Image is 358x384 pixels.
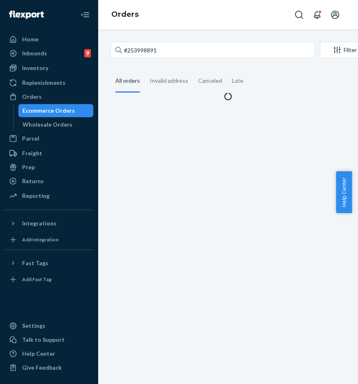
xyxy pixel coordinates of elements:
[22,134,39,143] div: Parcel
[77,7,93,23] button: Close Navigation
[111,10,139,19] a: Orders
[22,64,48,72] div: Inventory
[309,7,325,23] button: Open notifications
[115,70,140,93] div: All orders
[22,350,55,358] div: Help Center
[22,364,62,372] div: Give Feedback
[198,70,222,91] div: Canceled
[5,33,93,46] a: Home
[23,120,72,129] div: Wholesale Orders
[18,118,94,131] a: Wholesale Orders
[5,61,93,75] a: Inventory
[110,42,315,58] input: Search orders
[5,233,93,246] a: Add Integration
[5,257,93,270] button: Fast Tags
[232,70,243,91] div: Late
[5,161,93,174] a: Prep
[5,132,93,145] a: Parcel
[5,273,93,286] a: Add Fast Tag
[84,49,91,57] div: 9
[5,76,93,89] a: Replenishments
[5,47,93,60] a: Inbounds9
[22,177,44,185] div: Returns
[22,322,45,330] div: Settings
[5,175,93,188] a: Returns
[23,107,75,115] div: Ecommerce Orders
[22,35,38,43] div: Home
[291,7,307,23] button: Open Search Box
[9,11,44,19] img: Flexport logo
[5,319,93,332] a: Settings
[327,7,343,23] button: Open account menu
[5,217,93,230] button: Integrations
[205,150,358,384] iframe: Find more information here
[150,70,188,91] div: Invalid address
[22,192,50,200] div: Reporting
[18,104,94,117] a: Ecommerce Orders
[22,236,59,243] div: Add Integration
[5,347,93,360] a: Help Center
[22,259,48,267] div: Fast Tags
[22,336,65,344] div: Talk to Support
[5,361,93,374] button: Give Feedback
[22,93,42,101] div: Orders
[5,90,93,103] a: Orders
[22,49,47,57] div: Inbounds
[22,79,65,87] div: Replenishments
[5,147,93,160] a: Freight
[5,333,93,346] button: Talk to Support
[22,163,35,171] div: Prep
[105,3,145,27] ol: breadcrumbs
[22,219,56,227] div: Integrations
[5,189,93,202] a: Reporting
[22,276,52,283] div: Add Fast Tag
[22,149,42,157] div: Freight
